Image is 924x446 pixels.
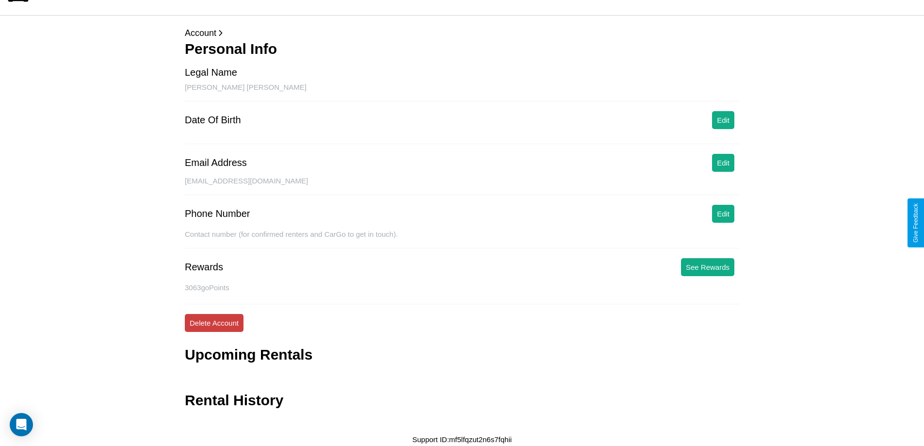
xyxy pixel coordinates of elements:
[185,208,250,219] div: Phone Number
[185,41,739,57] h3: Personal Info
[185,392,283,409] h3: Rental History
[185,230,739,248] div: Contact number (for confirmed renters and CarGo to get in touch).
[185,67,237,78] div: Legal Name
[185,157,247,168] div: Email Address
[712,111,734,129] button: Edit
[185,314,243,332] button: Delete Account
[185,347,312,363] h3: Upcoming Rentals
[712,205,734,223] button: Edit
[185,262,223,273] div: Rewards
[412,433,512,446] p: Support ID: mf5lfqzut2n6s7fqhii
[185,83,739,101] div: [PERSON_NAME] [PERSON_NAME]
[185,115,241,126] div: Date Of Birth
[681,258,734,276] button: See Rewards
[185,281,739,294] p: 3063 goPoints
[185,25,739,41] p: Account
[712,154,734,172] button: Edit
[185,177,739,195] div: [EMAIL_ADDRESS][DOMAIN_NAME]
[10,413,33,436] div: Open Intercom Messenger
[912,203,919,243] div: Give Feedback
